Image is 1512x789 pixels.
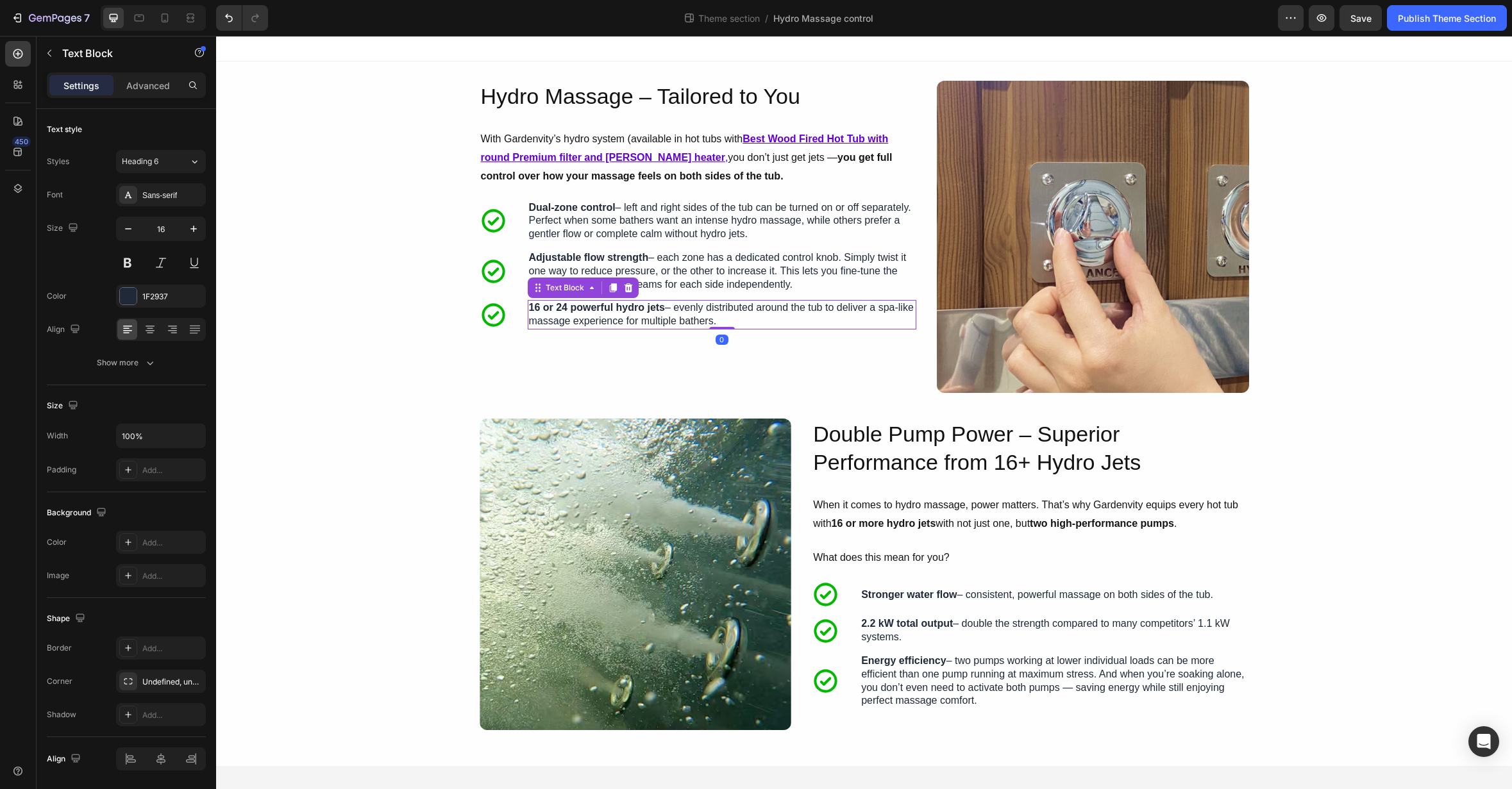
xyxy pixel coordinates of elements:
div: Add... [142,643,203,654]
strong: 16 or more hydro jets [616,482,720,493]
p: When it comes to hydro massage, power matters. That’s why Gardenvity equips every hot tub with wi... [597,460,1031,497]
span: Heading 6 [122,156,158,167]
p: With Gardenvity’s hydro system (available in hot tubs with you don’t just get jets — [265,94,699,149]
div: Border [47,642,72,654]
div: Shadow [47,709,76,720]
p: Settings [63,79,99,92]
span: Hydro Massage control [773,12,873,25]
div: Sans-serif [142,190,203,201]
div: Text style [47,124,82,135]
div: 450 [12,137,31,147]
div: Add... [142,710,203,721]
div: Rich Text Editor. Editing area: main [264,93,700,151]
p: – double the strength compared to many competitors’ 1.1 kW systems. [645,581,1031,608]
button: Save [1340,5,1382,31]
div: Shape [47,610,88,627]
p: Advanced [126,79,170,92]
div: Size [47,397,81,415]
p: – two pumps working at lower individual loads can be more efficient than one pump running at maxi... [645,619,1031,672]
p: – evenly distributed around the tub to deliver a spa-like massage experience for multiple bathers. [313,265,699,292]
p: Text Block [62,46,171,61]
div: Undefined, undefined, undefined, undefined [142,676,203,688]
span: , [509,116,512,127]
div: Publish Theme Section [1398,12,1496,25]
div: Color [47,536,67,548]
div: 0 [500,299,512,309]
div: Image [47,570,69,581]
strong: Adjustable flow strength [313,216,433,227]
p: What does this mean for you? [597,513,1031,531]
div: Open Intercom Messenger [1468,726,1499,757]
img: gempages_544226901498004574-b85c6557-5dd4-4f7d-b3c1-a2700734c6b9.jpg [721,45,1033,357]
strong: two high-performance pumps [814,482,958,493]
button: Heading 6 [116,150,206,173]
div: Color [47,290,67,302]
div: Text Block [327,246,371,258]
h2: Double Pump Power – Superior Performance from 16+ Hydro Jets [596,383,1032,442]
div: Width [47,430,68,442]
div: Show more [97,356,156,369]
strong: 2.2 kW total output [645,582,737,593]
strong: Stronger water flow [645,553,741,564]
strong: Dual-zone control [313,166,399,177]
button: Show more [47,351,206,374]
div: Add... [142,465,203,476]
span: Save [1350,13,1372,24]
div: Corner [47,676,72,687]
div: Styles [47,156,69,167]
div: Font [47,189,63,201]
div: Align [47,751,83,768]
div: 1F2937 [142,291,203,303]
button: 7 [5,5,96,31]
input: Auto [117,424,205,447]
div: Undo/Redo [216,5,268,31]
button: Publish Theme Section [1387,5,1507,31]
strong: Energy efficiency [645,619,730,630]
div: Size [47,220,81,237]
div: Background [47,504,109,522]
img: gempages_544226901498004574-4685471e-33f9-40b9-bb17-a09daa557f7b.jpg [264,383,576,694]
p: 7 [84,10,90,26]
strong: you get full control over how your massage feels on both sides of the tub. [265,116,676,145]
div: Align [47,321,83,338]
span: Theme section [696,12,762,25]
span: / [765,12,768,25]
iframe: Design area [216,36,1512,789]
p: – each zone has a dedicated control knob. Simply twist it one way to reduce pressure, or the othe... [313,215,699,255]
p: – left and right sides of the tub can be turned on or off separately. Perfect when some bathers w... [313,165,699,205]
div: Add... [142,570,203,582]
strong: 16 or 24 powerful hydro jets [313,266,449,277]
div: Padding [47,464,76,476]
div: Add... [142,537,203,549]
h2: Hydro Massage – Tailored to You [264,45,700,76]
p: – consistent, powerful massage on both sides of the tub. [645,552,997,566]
